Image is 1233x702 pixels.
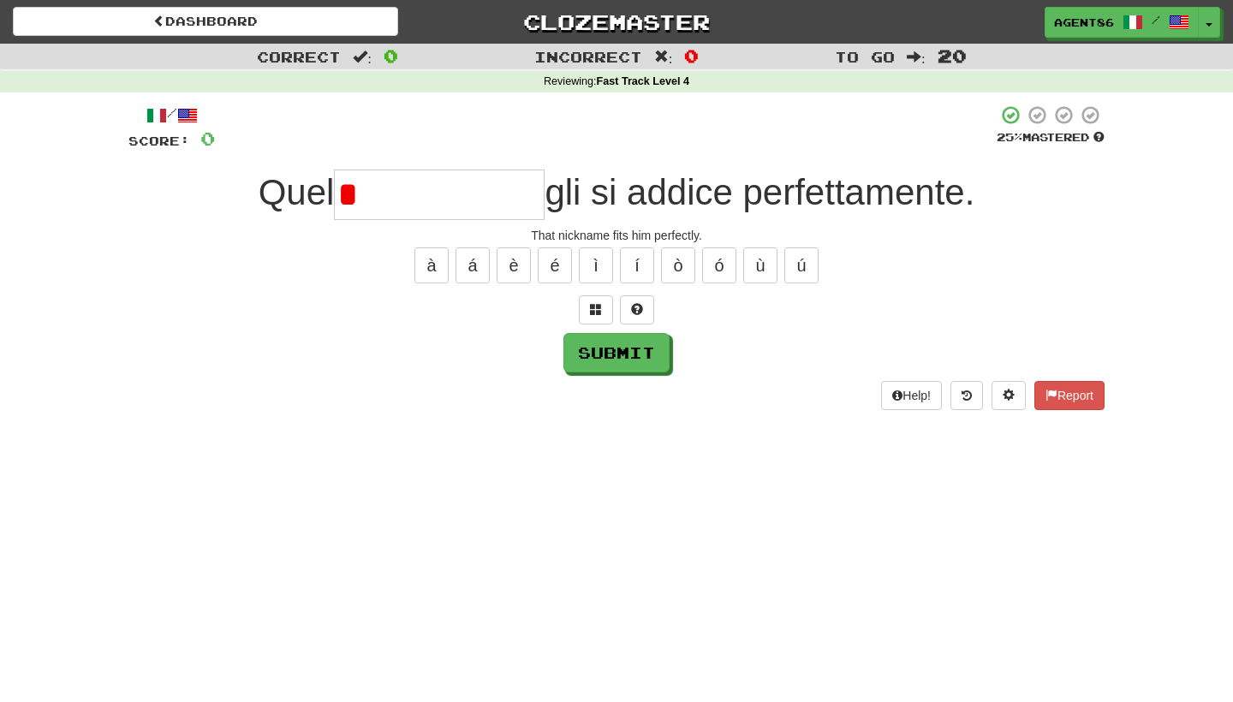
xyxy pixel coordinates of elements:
[563,333,670,372] button: Submit
[684,45,699,66] span: 0
[353,50,372,64] span: :
[538,247,572,283] button: é
[128,134,190,148] span: Score:
[579,295,613,324] button: Switch sentence to multiple choice alt+p
[654,50,673,64] span: :
[257,48,341,65] span: Correct
[1034,381,1105,410] button: Report
[835,48,895,65] span: To go
[597,75,690,87] strong: Fast Track Level 4
[424,7,809,37] a: Clozemaster
[743,247,777,283] button: ù
[579,247,613,283] button: ì
[950,381,983,410] button: Round history (alt+y)
[534,48,642,65] span: Incorrect
[200,128,215,149] span: 0
[259,172,335,212] span: Quel
[907,50,926,64] span: :
[456,247,490,283] button: á
[661,247,695,283] button: ò
[13,7,398,36] a: Dashboard
[1152,14,1160,26] span: /
[414,247,449,283] button: à
[938,45,967,66] span: 20
[128,104,215,126] div: /
[384,45,398,66] span: 0
[620,247,654,283] button: í
[545,172,974,212] span: gli si addice perfettamente.
[1054,15,1114,30] span: Agent86
[997,130,1022,144] span: 25 %
[702,247,736,283] button: ó
[881,381,942,410] button: Help!
[784,247,819,283] button: ú
[620,295,654,324] button: Single letter hint - you only get 1 per sentence and score half the points! alt+h
[997,130,1105,146] div: Mastered
[497,247,531,283] button: è
[128,227,1105,244] div: That nickname fits him perfectly.
[1045,7,1199,38] a: Agent86 /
